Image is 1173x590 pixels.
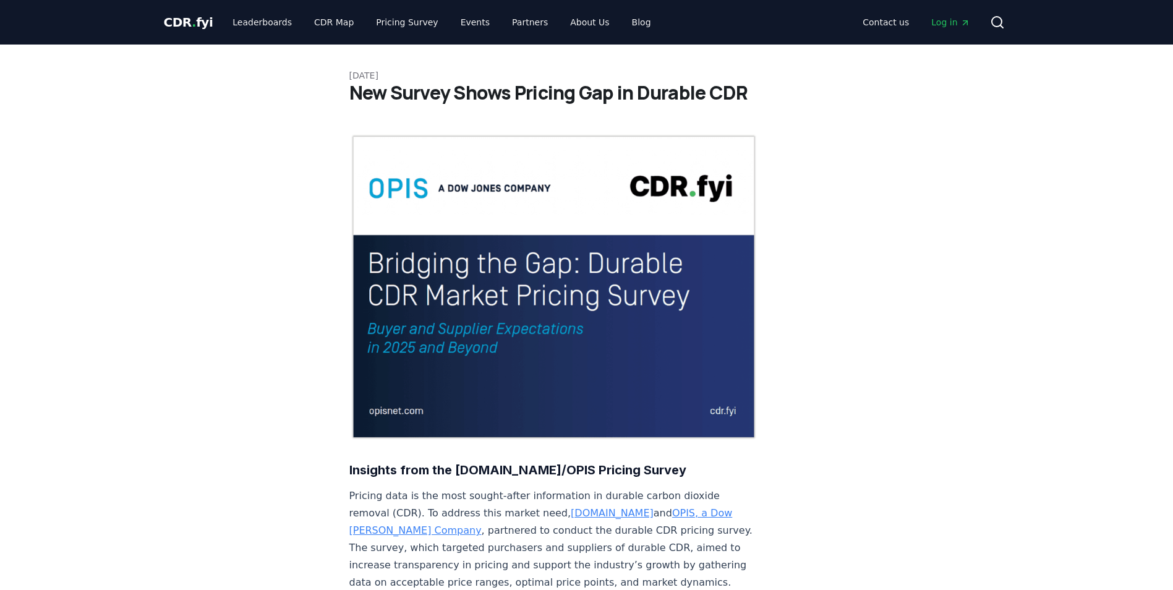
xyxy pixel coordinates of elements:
[164,15,213,30] span: CDR fyi
[164,14,213,31] a: CDR.fyi
[223,11,302,33] a: Leaderboards
[451,11,500,33] a: Events
[223,11,660,33] nav: Main
[366,11,448,33] a: Pricing Survey
[349,134,759,440] img: blog post image
[349,463,686,477] strong: Insights from the [DOMAIN_NAME]/OPIS Pricing Survey
[304,11,364,33] a: CDR Map
[853,11,919,33] a: Contact us
[349,82,824,104] h1: New Survey Shows Pricing Gap in Durable CDR
[560,11,619,33] a: About Us
[192,15,196,30] span: .
[571,507,654,519] a: [DOMAIN_NAME]
[931,16,970,28] span: Log in
[853,11,979,33] nav: Main
[921,11,979,33] a: Log in
[349,69,824,82] p: [DATE]
[502,11,558,33] a: Partners
[622,11,661,33] a: Blog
